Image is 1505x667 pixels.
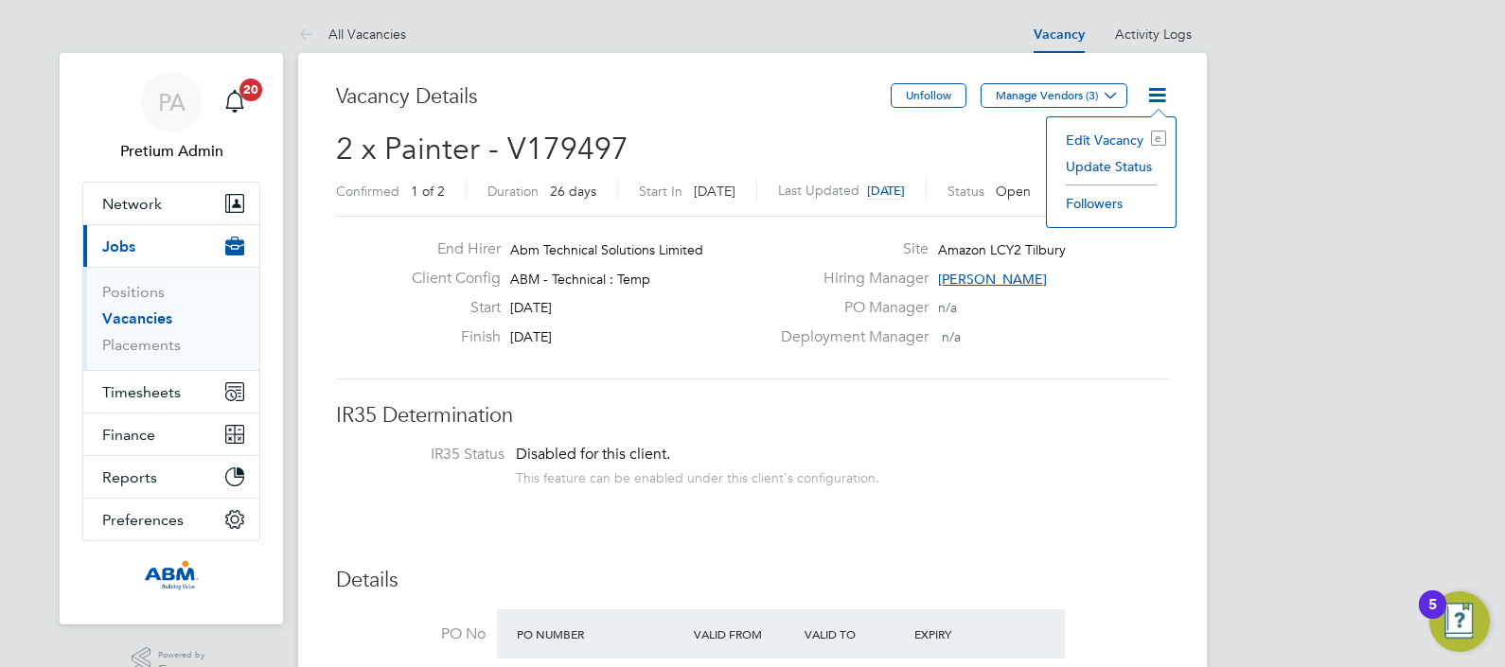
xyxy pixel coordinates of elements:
label: Confirmed [336,183,399,200]
span: Reports [102,468,157,486]
label: Last Updated [778,182,859,199]
button: Preferences [83,499,259,540]
a: Go to home page [82,560,260,590]
span: Timesheets [102,383,181,401]
a: All Vacancies [298,26,406,43]
span: Powered by [158,647,211,663]
label: PO Manager [770,298,929,318]
span: 1 of 2 [411,183,445,200]
span: 20 [239,79,262,101]
div: PO Number [512,617,689,651]
span: Preferences [102,511,184,529]
div: 5 [1428,605,1437,629]
label: Duration [487,183,539,200]
label: IR35 Status [355,445,505,465]
h3: Vacancy Details [336,83,891,111]
label: Deployment Manager [770,327,929,347]
li: Followers [1056,190,1166,217]
span: 2 x Painter - V179497 [336,131,629,167]
a: 20 [216,72,254,132]
div: Valid From [689,617,800,651]
span: Abm Technical Solutions Limited [510,241,703,258]
label: Status [947,183,984,200]
span: [DATE] [510,299,552,316]
a: Vacancies [102,309,172,327]
div: Expiry [910,617,1020,651]
li: Update Status [1056,153,1166,180]
button: Timesheets [83,371,259,412]
img: abm-technical-logo-retina.png [144,560,199,590]
button: Unfollow [891,83,966,108]
button: Open Resource Center, 5 new notifications [1429,591,1490,652]
label: Site [770,239,929,259]
i: e [1151,131,1166,146]
div: Valid To [800,617,911,651]
li: Edit Vacancy [1056,127,1166,153]
h3: Details [336,567,1169,594]
span: Finance [102,426,155,444]
button: Jobs [83,225,259,267]
a: Vacancy [1034,26,1085,43]
nav: Main navigation [60,53,283,624]
a: Positions [102,283,165,301]
a: Activity Logs [1115,26,1192,43]
span: [DATE] [694,183,735,200]
span: Amazon LCY2 Tilbury [938,241,1066,258]
div: This feature can be enabled under this client's configuration. [516,465,879,486]
span: 26 days [550,183,596,200]
span: [DATE] [510,328,552,345]
h3: IR35 Determination [336,402,1169,430]
a: Placements [102,336,181,354]
label: Client Config [397,269,501,289]
span: [DATE] [867,183,905,199]
span: Pretium Admin [82,140,260,163]
a: PAPretium Admin [82,72,260,163]
label: Finish [397,327,501,347]
div: Jobs [83,267,259,370]
label: Start [397,298,501,318]
label: End Hirer [397,239,501,259]
button: Reports [83,456,259,498]
label: Hiring Manager [770,269,929,289]
label: Start In [639,183,682,200]
button: Finance [83,413,259,455]
label: PO No [336,624,486,644]
span: Network [102,195,162,213]
span: [PERSON_NAME] [938,271,1047,288]
button: Manage Vendors (3) [981,83,1127,108]
span: PA [158,90,186,114]
span: Open [996,183,1031,200]
span: Disabled for this client. [516,445,670,464]
button: Network [83,183,259,224]
span: Jobs [102,237,135,255]
span: ABM - Technical : Temp [510,271,650,288]
span: n/a [942,328,961,345]
span: n/a [938,299,957,316]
